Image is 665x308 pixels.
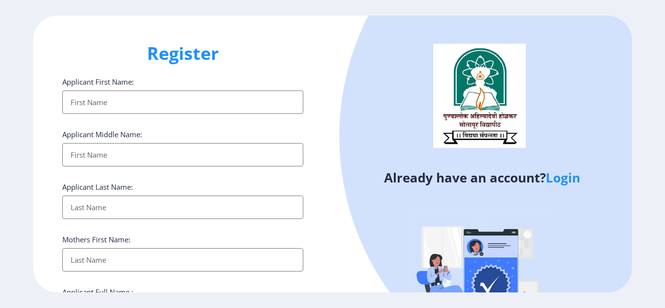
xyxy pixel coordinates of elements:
[62,77,134,87] label: Applicant First Name:
[546,169,580,186] a: Login
[62,143,303,166] input: First Name
[340,170,625,185] h4: Already have an account?
[62,129,142,139] label: Applicant Middle Name:
[62,248,303,272] input: Last Name
[62,42,303,65] h1: Register
[62,196,303,219] input: Last Name
[62,287,133,307] label: Applicant Full Name : (As on marksheet)
[433,44,526,148] img: logo
[62,91,303,114] input: First Name
[62,235,130,244] label: Mothers First Name:
[62,182,133,192] label: Applicant Last Name:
